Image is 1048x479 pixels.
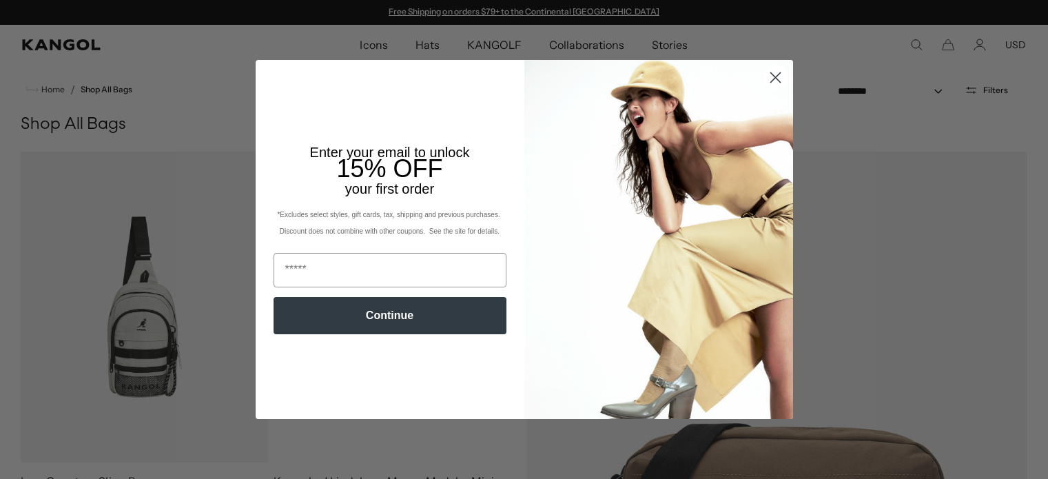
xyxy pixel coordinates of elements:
[336,154,442,183] span: 15% OFF
[277,211,502,235] span: *Excludes select styles, gift cards, tax, shipping and previous purchases. Discount does not comb...
[524,60,793,418] img: 93be19ad-e773-4382-80b9-c9d740c9197f.jpeg
[345,181,434,196] span: your first order
[274,297,506,334] button: Continue
[763,65,788,90] button: Close dialog
[274,253,506,287] input: Email
[310,145,470,160] span: Enter your email to unlock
